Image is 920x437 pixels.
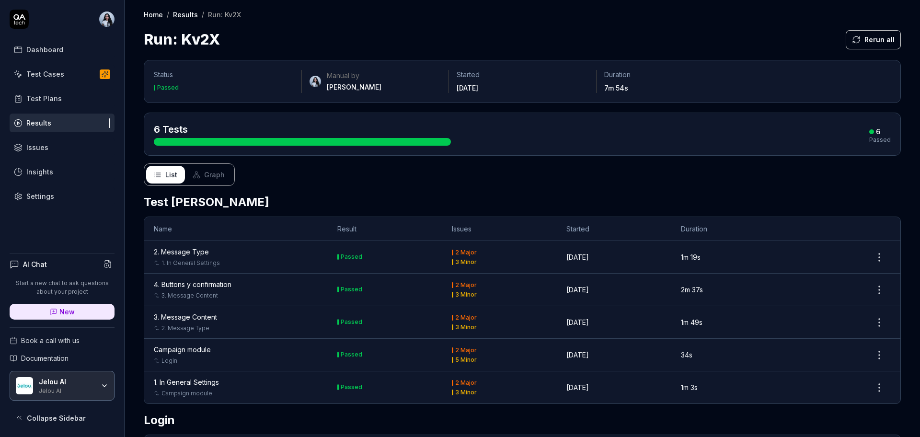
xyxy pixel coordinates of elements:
[26,142,48,152] div: Issues
[681,383,698,391] time: 1m 3s
[10,162,115,181] a: Insights
[21,353,69,363] span: Documentation
[161,324,209,333] a: 2. Message Type
[144,194,901,211] h2: Test [PERSON_NAME]
[208,10,241,19] div: Run: Kv2X
[26,118,51,128] div: Results
[455,390,477,395] div: 3 Minor
[99,11,115,27] img: d3b8c0a4-b2ec-4016-942c-38cd9e66fe47.jpg
[566,253,589,261] time: [DATE]
[26,191,54,201] div: Settings
[154,377,219,387] a: 1. In General Settings
[566,351,589,359] time: [DATE]
[681,351,692,359] time: 34s
[455,357,477,363] div: 5 Minor
[681,318,702,326] time: 1m 49s
[59,307,75,317] span: New
[154,247,209,257] a: 2. Message Type
[161,356,177,365] a: Login
[27,413,86,423] span: Collapse Sidebar
[455,259,477,265] div: 3 Minor
[557,217,671,241] th: Started
[154,70,294,80] p: Status
[310,76,321,87] img: d3b8c0a4-b2ec-4016-942c-38cd9e66fe47.jpg
[10,353,115,363] a: Documentation
[26,69,64,79] div: Test Cases
[202,10,204,19] div: /
[681,253,701,261] time: 1m 19s
[10,40,115,59] a: Dashboard
[146,166,185,184] button: List
[23,259,47,269] h4: AI Chat
[161,291,218,300] a: 3. Message Content
[161,389,212,398] a: Campaign module
[10,187,115,206] a: Settings
[455,315,477,321] div: 2 Major
[457,70,588,80] p: Started
[455,380,477,386] div: 2 Major
[144,412,901,429] h2: Login
[341,352,362,357] div: Passed
[154,124,188,135] span: 6 Tests
[26,45,63,55] div: Dashboard
[327,71,381,80] div: Manual by
[846,30,901,49] button: Rerun all
[442,217,557,241] th: Issues
[144,29,220,50] h1: Run: Kv2X
[154,345,211,355] a: Campaign module
[165,170,177,180] span: List
[671,217,786,241] th: Duration
[10,408,115,427] button: Collapse Sidebar
[455,324,477,330] div: 3 Minor
[39,378,94,386] div: Jelou AI
[876,127,880,136] div: 6
[161,259,220,267] a: 1. In General Settings
[10,65,115,83] a: Test Cases
[144,10,163,19] a: Home
[144,217,328,241] th: Name
[341,287,362,292] div: Passed
[21,335,80,345] span: Book a call with us
[341,319,362,325] div: Passed
[341,384,362,390] div: Passed
[566,318,589,326] time: [DATE]
[341,254,362,260] div: Passed
[10,89,115,108] a: Test Plans
[204,170,225,180] span: Graph
[154,279,231,289] a: 4. Buttons y confirmation
[10,304,115,320] a: New
[10,138,115,157] a: Issues
[604,70,736,80] p: Duration
[157,85,179,91] div: Passed
[455,347,477,353] div: 2 Major
[185,166,232,184] button: Graph
[327,82,381,92] div: [PERSON_NAME]
[26,167,53,177] div: Insights
[167,10,169,19] div: /
[39,386,94,394] div: Jelou AI
[681,286,703,294] time: 2m 37s
[457,84,478,92] time: [DATE]
[10,114,115,132] a: Results
[328,217,442,241] th: Result
[26,93,62,103] div: Test Plans
[455,250,477,255] div: 2 Major
[566,383,589,391] time: [DATE]
[10,279,115,296] p: Start a new chat to ask questions about your project
[10,335,115,345] a: Book a call with us
[16,377,33,394] img: Jelou AI Logo
[604,84,628,92] time: 7m 54s
[869,137,891,143] div: Passed
[154,312,217,322] a: 3. Message Content
[10,371,115,401] button: Jelou AI LogoJelou AIJelou AI
[455,292,477,298] div: 3 Minor
[566,286,589,294] time: [DATE]
[173,10,198,19] a: Results
[455,282,477,288] div: 2 Major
